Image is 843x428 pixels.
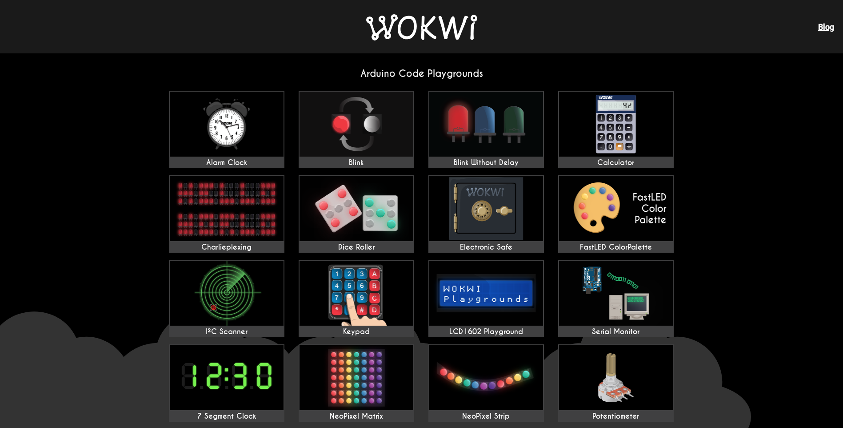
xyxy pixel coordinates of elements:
[559,327,673,336] div: Serial Monitor
[818,22,834,32] a: Blog
[170,327,284,336] div: I²C Scanner
[300,327,413,336] div: Keypad
[559,176,673,241] img: FastLED ColorPalette
[299,344,414,422] a: NeoPixel Matrix
[170,345,284,410] img: 7 Segment Clock
[428,344,544,422] a: NeoPixel Strip
[559,92,673,157] img: Calculator
[558,175,674,253] a: FastLED ColorPalette
[559,261,673,326] img: Serial Monitor
[170,176,284,241] img: Charlieplexing
[299,175,414,253] a: Dice Roller
[429,327,543,336] div: LCD1602 Playground
[169,260,284,337] a: I²C Scanner
[429,158,543,167] div: Blink Without Delay
[170,243,284,252] div: Charlieplexing
[429,176,543,241] img: Electronic Safe
[170,412,284,421] div: 7 Segment Clock
[559,158,673,167] div: Calculator
[162,68,682,80] h2: Arduino Code Playgrounds
[170,261,284,326] img: I²C Scanner
[170,92,284,157] img: Alarm Clock
[300,176,413,241] img: Dice Roller
[300,261,413,326] img: Keypad
[428,91,544,168] a: Blink Without Delay
[429,92,543,157] img: Blink Without Delay
[300,158,413,167] div: Blink
[428,175,544,253] a: Electronic Safe
[428,260,544,337] a: LCD1602 Playground
[170,158,284,167] div: Alarm Clock
[559,243,673,252] div: FastLED ColorPalette
[366,14,477,40] img: Wokwi
[429,345,543,410] img: NeoPixel Strip
[299,91,414,168] a: Blink
[169,344,284,422] a: 7 Segment Clock
[299,260,414,337] a: Keypad
[300,345,413,410] img: NeoPixel Matrix
[558,344,674,422] a: Potentiometer
[300,243,413,252] div: Dice Roller
[169,91,284,168] a: Alarm Clock
[429,261,543,326] img: LCD1602 Playground
[559,412,673,421] div: Potentiometer
[300,412,413,421] div: NeoPixel Matrix
[169,175,284,253] a: Charlieplexing
[559,345,673,410] img: Potentiometer
[558,260,674,337] a: Serial Monitor
[558,91,674,168] a: Calculator
[429,243,543,252] div: Electronic Safe
[429,412,543,421] div: NeoPixel Strip
[300,92,413,157] img: Blink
